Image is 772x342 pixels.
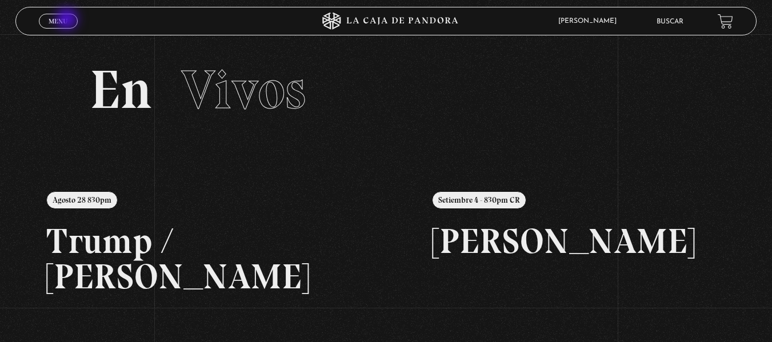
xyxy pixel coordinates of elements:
span: [PERSON_NAME] [553,18,628,25]
span: Vivos [181,57,306,122]
a: Buscar [657,18,683,25]
h2: En [90,63,683,117]
span: Menu [49,18,67,25]
span: Cerrar [45,27,71,35]
a: View your shopping cart [718,13,733,29]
